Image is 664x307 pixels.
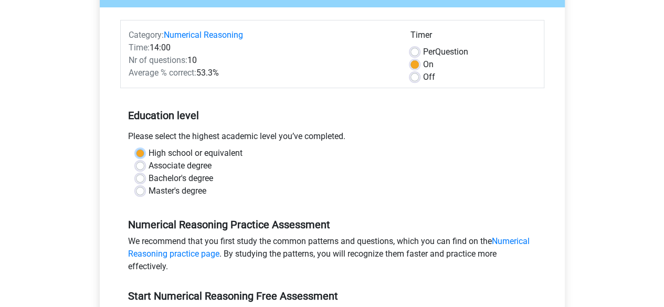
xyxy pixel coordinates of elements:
[120,235,544,277] div: We recommend that you first study the common patterns and questions, which you can find on the . ...
[128,218,536,231] h5: Numerical Reasoning Practice Assessment
[149,147,243,160] label: High school or equivalent
[121,54,403,67] div: 10
[129,68,196,78] span: Average % correct:
[149,185,206,197] label: Master's degree
[121,41,403,54] div: 14:00
[423,71,435,83] label: Off
[410,29,536,46] div: Timer
[129,55,187,65] span: Nr of questions:
[128,290,536,302] h5: Start Numerical Reasoning Free Assessment
[164,30,243,40] a: Numerical Reasoning
[149,160,212,172] label: Associate degree
[423,46,468,58] label: Question
[423,58,434,71] label: On
[149,172,213,185] label: Bachelor's degree
[423,47,435,57] span: Per
[121,67,403,79] div: 53.3%
[129,43,150,52] span: Time:
[128,105,536,126] h5: Education level
[129,30,164,40] span: Category:
[120,130,544,147] div: Please select the highest academic level you’ve completed.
